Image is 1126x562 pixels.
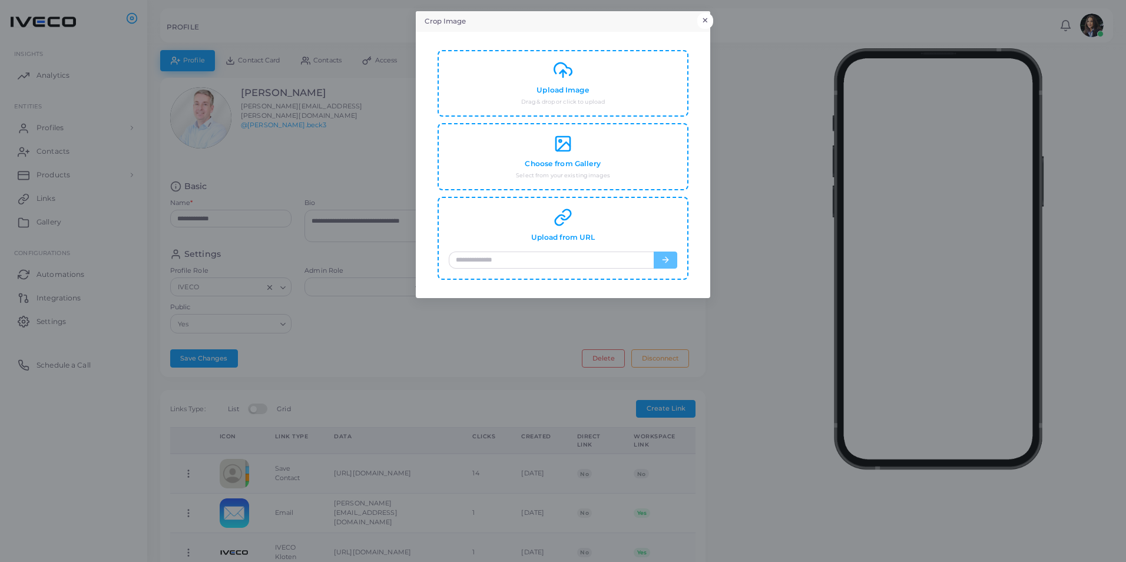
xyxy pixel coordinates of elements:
h5: Crop Image [425,16,466,27]
h4: Choose from Gallery [525,160,601,168]
small: Select from your existing images [516,171,610,180]
h4: Upload from URL [531,233,595,242]
h4: Upload Image [536,86,589,95]
small: Drag & drop or click to upload [521,98,605,106]
button: Close [697,13,713,28]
